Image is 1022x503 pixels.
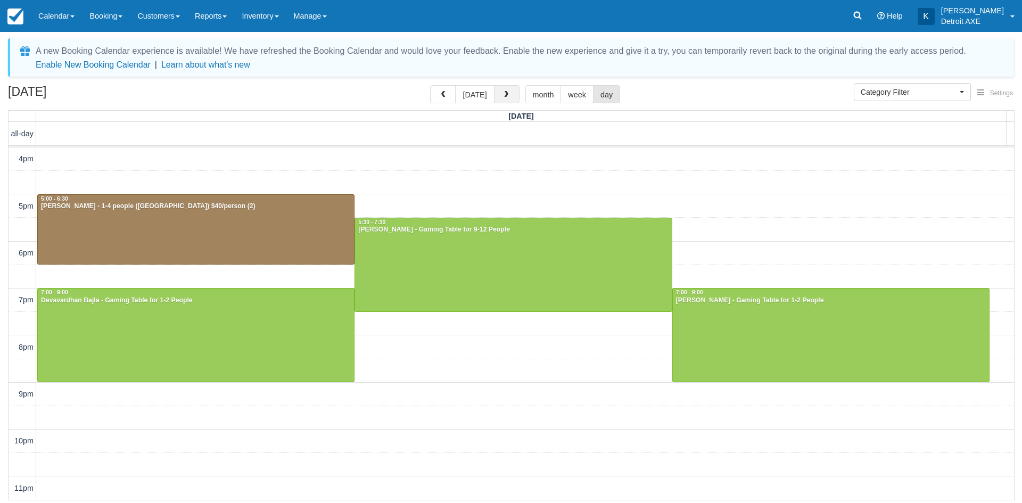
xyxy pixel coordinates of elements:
button: day [593,85,620,103]
div: [PERSON_NAME] - Gaming Table for 9-12 People [358,226,669,234]
span: 7:00 - 9:00 [676,290,703,295]
span: [DATE] [508,112,534,120]
span: Settings [990,89,1013,97]
span: 5pm [19,202,34,210]
button: Settings [971,86,1019,101]
a: 7:00 - 9:00Devavardhan Bajla - Gaming Table for 1-2 People [37,288,355,382]
span: 7pm [19,295,34,304]
span: 4pm [19,154,34,163]
span: Help [887,12,903,20]
span: 7:00 - 9:00 [41,290,68,295]
span: Category Filter [861,87,957,97]
span: all-day [11,129,34,138]
span: 11pm [14,484,34,492]
button: Enable New Booking Calendar [36,60,151,70]
div: A new Booking Calendar experience is available! We have refreshed the Booking Calendar and would ... [36,45,966,57]
img: checkfront-main-nav-mini-logo.png [7,9,23,24]
div: [PERSON_NAME] - 1-4 people ([GEOGRAPHIC_DATA]) $40/person (2) [40,202,351,211]
span: 5:00 - 6:30 [41,196,68,202]
span: 8pm [19,343,34,351]
div: K [918,8,935,25]
span: 6pm [19,249,34,257]
span: 5:30 - 7:30 [358,219,385,225]
a: 5:00 - 6:30[PERSON_NAME] - 1-4 people ([GEOGRAPHIC_DATA]) $40/person (2) [37,194,355,265]
div: Devavardhan Bajla - Gaming Table for 1-2 People [40,296,351,305]
button: month [525,85,562,103]
a: 5:30 - 7:30[PERSON_NAME] - Gaming Table for 9-12 People [355,218,672,312]
a: Learn about what's new [161,60,250,69]
span: 9pm [19,390,34,398]
button: [DATE] [455,85,494,103]
i: Help [877,12,885,20]
p: Detroit AXE [941,16,1004,27]
p: [PERSON_NAME] [941,5,1004,16]
a: 7:00 - 9:00[PERSON_NAME] - Gaming Table for 1-2 People [672,288,990,382]
button: Category Filter [854,83,971,101]
div: [PERSON_NAME] - Gaming Table for 1-2 People [675,296,986,305]
button: week [561,85,594,103]
span: | [155,60,157,69]
span: 10pm [14,436,34,445]
h2: [DATE] [8,85,143,105]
